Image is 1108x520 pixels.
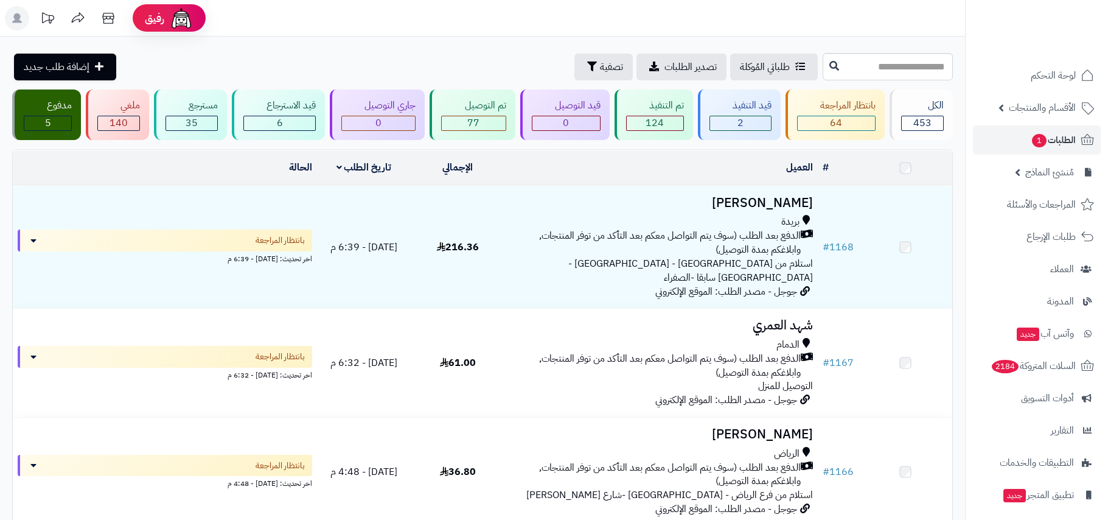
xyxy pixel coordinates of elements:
[256,351,305,363] span: بانتظار المراجعة
[341,99,416,113] div: جاري التوصيل
[1031,67,1076,84] span: لوحة التحكم
[737,116,744,130] span: 2
[289,160,312,175] a: الحالة
[913,116,932,130] span: 453
[973,319,1101,348] a: وآتس آبجديد
[442,116,505,130] div: 77
[710,116,771,130] div: 2
[973,287,1101,316] a: المدونة
[563,116,569,130] span: 0
[1051,422,1074,439] span: التقارير
[823,356,829,370] span: #
[781,215,800,229] span: بريدة
[509,427,812,441] h3: [PERSON_NAME]
[1050,261,1074,278] span: العملاء
[330,465,397,479] span: [DATE] - 4:48 م
[518,90,612,140] a: قيد التوصيل 0
[973,416,1101,445] a: التقارير
[10,90,83,140] a: مدفوع 5
[375,116,382,130] span: 0
[991,357,1076,374] span: السلات المتروكة
[991,360,1019,374] span: 2184
[655,284,797,299] span: جوجل - مصدر الطلب: الموقع الإلكتروني
[330,240,397,255] span: [DATE] - 6:39 م
[437,240,479,255] span: 216.36
[509,461,800,489] span: الدفع بعد الطلب (سوف يتم التواصل معكم بعد التأكد من توفر المنتجات, وابلاغكم بمدة التوصيل)
[1002,487,1074,504] span: تطبيق المتجر
[626,99,684,113] div: تم التنفيذ
[783,90,887,140] a: بانتظار المراجعة 64
[973,351,1101,381] a: السلات المتروكة2184
[973,222,1101,251] a: طلبات الإرجاع
[973,125,1101,155] a: الطلبات1
[1009,99,1076,116] span: الأقسام والمنتجات
[24,60,89,74] span: إضافة طلب جديد
[655,502,797,516] span: جوجل - مصدر الطلب: الموقع الإلكتروني
[440,465,476,479] span: 36.80
[532,99,601,113] div: قيد التوصيل
[45,116,51,130] span: 5
[327,90,427,140] a: جاري التوصيل 0
[166,99,218,113] div: مسترجع
[730,54,818,80] a: طلباتي المُوكلة
[98,116,139,130] div: 140
[229,90,327,140] a: قيد الاسترجاع 6
[600,60,623,74] span: تصفية
[83,90,152,140] a: ملغي 140
[32,6,63,33] a: تحديثات المنصة
[1003,489,1026,502] span: جديد
[774,447,800,461] span: الرياض
[509,318,812,332] h3: شهد العمري
[830,116,842,130] span: 64
[823,160,829,175] a: #
[427,90,517,140] a: تم التوصيل 77
[655,393,797,407] span: جوجل - مصدر الطلب: الموقع الإلكتروني
[467,116,479,130] span: 77
[256,460,305,472] span: بانتظار المراجعة
[509,352,800,380] span: الدفع بعد الطلب (سوف يتم التواصل معكم بعد التأكد من توفر المنتجات, وابلاغكم بمدة التوصيل)
[1007,196,1076,213] span: المراجعات والأسئلة
[169,6,193,30] img: ai-face.png
[776,338,800,352] span: الدمام
[186,116,198,130] span: 35
[798,116,875,130] div: 64
[786,160,813,175] a: العميل
[627,116,683,130] div: 124
[14,54,116,80] a: إضافة طلب جديد
[797,99,876,113] div: بانتظار المراجعة
[568,256,813,285] span: استلام من [GEOGRAPHIC_DATA] - [GEOGRAPHIC_DATA] - [GEOGRAPHIC_DATA] سابقا -الصفراء
[823,240,829,255] span: #
[277,116,283,130] span: 6
[532,116,600,130] div: 0
[256,234,305,247] span: بانتظار المراجعة
[973,255,1101,284] a: العملاء
[1000,454,1074,471] span: التطبيقات والخدمات
[110,116,128,130] span: 140
[243,99,316,113] div: قيد الاسترجاع
[646,116,664,130] span: 124
[612,90,695,140] a: تم التنفيذ 124
[887,90,955,140] a: الكل453
[442,160,473,175] a: الإجمالي
[509,196,812,210] h3: [PERSON_NAME]
[973,480,1101,510] a: تطبيق المتجرجديد
[1021,390,1074,407] span: أدوات التسويق
[244,116,315,130] div: 6
[973,61,1101,90] a: لوحة التحكم
[1047,293,1074,310] span: المدونة
[823,240,854,255] a: #1168
[440,356,476,370] span: 61.00
[709,99,772,113] div: قيد التنفيذ
[330,356,397,370] span: [DATE] - 6:32 م
[636,54,726,80] a: تصدير الطلبات
[973,384,1101,413] a: أدوات التسويق
[166,116,217,130] div: 35
[1025,164,1074,181] span: مُنشئ النماذج
[18,476,312,489] div: اخر تحديث: [DATE] - 4:48 م
[97,99,140,113] div: ملغي
[342,116,415,130] div: 0
[1026,228,1076,245] span: طلبات الإرجاع
[973,448,1101,477] a: التطبيقات والخدمات
[526,488,813,502] span: استلام من فرع الرياض - [GEOGRAPHIC_DATA] -شارع [PERSON_NAME]
[758,379,813,393] span: التوصيل للمنزل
